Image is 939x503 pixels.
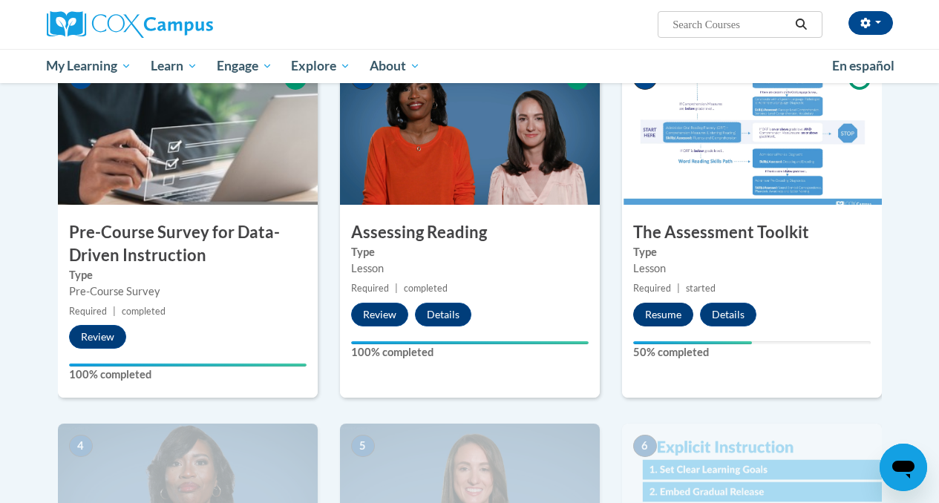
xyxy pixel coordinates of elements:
[207,49,282,83] a: Engage
[633,260,871,277] div: Lesson
[700,303,756,326] button: Details
[633,283,671,294] span: Required
[633,341,752,344] div: Your progress
[395,283,398,294] span: |
[351,260,589,277] div: Lesson
[69,306,107,317] span: Required
[351,341,589,344] div: Your progress
[351,344,589,361] label: 100% completed
[677,283,680,294] span: |
[217,57,272,75] span: Engage
[686,283,716,294] span: started
[151,57,197,75] span: Learn
[404,283,448,294] span: completed
[58,56,318,205] img: Course Image
[832,58,894,73] span: En español
[340,56,600,205] img: Course Image
[37,49,142,83] a: My Learning
[47,11,213,38] img: Cox Campus
[822,50,904,82] a: En español
[370,57,420,75] span: About
[671,16,790,33] input: Search Courses
[790,16,812,33] button: Search
[351,244,589,260] label: Type
[340,221,600,244] h3: Assessing Reading
[36,49,904,83] div: Main menu
[69,283,307,300] div: Pre-Course Survey
[69,267,307,283] label: Type
[281,49,360,83] a: Explore
[622,56,882,205] img: Course Image
[291,57,350,75] span: Explore
[633,303,693,326] button: Resume
[880,444,927,491] iframe: Button to launch messaging window
[622,221,882,244] h3: The Assessment Toolkit
[113,306,116,317] span: |
[58,221,318,267] h3: Pre-Course Survey for Data-Driven Instruction
[633,435,657,457] span: 6
[69,325,126,349] button: Review
[633,344,871,361] label: 50% completed
[69,366,307,383] label: 100% completed
[633,244,871,260] label: Type
[122,306,166,317] span: completed
[360,49,430,83] a: About
[351,303,408,326] button: Review
[69,435,93,457] span: 4
[351,283,389,294] span: Required
[69,364,307,366] div: Your progress
[848,11,893,35] button: Account Settings
[351,435,375,457] span: 5
[415,303,471,326] button: Details
[46,57,131,75] span: My Learning
[141,49,207,83] a: Learn
[47,11,314,38] a: Cox Campus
